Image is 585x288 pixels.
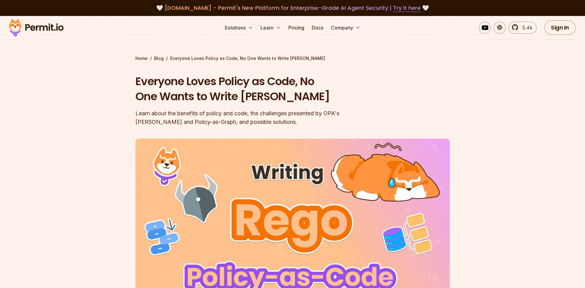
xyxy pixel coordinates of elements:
button: Learn [258,22,283,34]
a: Pricing [286,22,307,34]
button: Solutions [222,22,255,34]
a: Home [135,55,148,61]
img: Permit logo [6,17,66,38]
a: Sign In [544,20,576,35]
span: 5.4k [519,24,532,31]
div: 🤍 🤍 [15,4,570,12]
a: Blog [154,55,164,61]
button: Company [328,22,363,34]
h1: Everyone Loves Policy as Code, No One Wants to Write [PERSON_NAME] [135,74,371,104]
span: [DOMAIN_NAME] - Permit's New Platform for Enterprise-Grade AI Agent Security | [165,4,421,12]
div: / / [135,55,450,61]
div: Learn about the benefits of policy and code, the challenges presented by OPA's [PERSON_NAME] and ... [135,109,371,126]
a: Try it here [393,4,421,12]
a: Docs [309,22,326,34]
a: 5.4k [508,22,537,34]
